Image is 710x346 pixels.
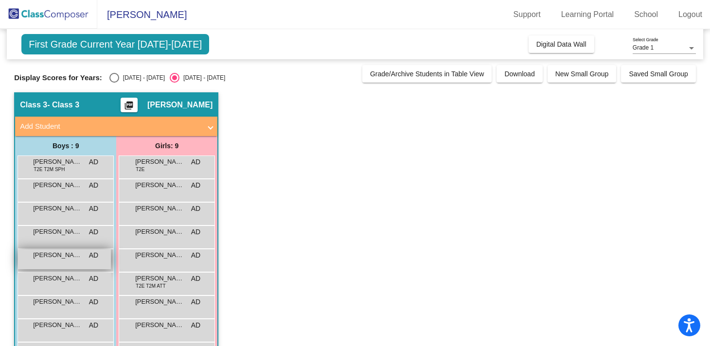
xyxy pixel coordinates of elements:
button: New Small Group [548,65,617,83]
span: [PERSON_NAME] [33,250,82,260]
button: Digital Data Wall [529,35,594,53]
span: AD [89,320,98,330]
span: AD [191,157,200,167]
span: [PERSON_NAME] [PERSON_NAME] [33,297,82,307]
span: Class 3 [20,100,47,110]
span: First Grade Current Year [DATE]-[DATE] [21,34,209,54]
span: AD [89,157,98,167]
span: AD [89,180,98,190]
span: Download [504,70,534,78]
span: [PERSON_NAME] [135,297,184,307]
span: - Class 3 [47,100,79,110]
span: Digital Data Wall [536,40,586,48]
span: [PERSON_NAME] [33,227,82,237]
span: [PERSON_NAME] [135,180,184,190]
span: AD [191,227,200,237]
span: [PERSON_NAME] [33,157,82,167]
span: AD [191,180,200,190]
span: AD [89,274,98,284]
span: Grade/Archive Students in Table View [370,70,484,78]
span: AD [89,204,98,214]
span: AD [89,297,98,307]
span: AD [191,204,200,214]
mat-panel-title: Add Student [20,121,201,132]
span: New Small Group [555,70,609,78]
span: [PERSON_NAME] [33,204,82,213]
span: [PERSON_NAME] [33,180,82,190]
span: [PERSON_NAME] [135,320,184,330]
span: [PERSON_NAME] [135,204,184,213]
span: [PERSON_NAME] [33,320,82,330]
span: T2E [136,166,144,173]
span: AD [191,297,200,307]
span: T2E T2M SPH [34,166,65,173]
span: AD [191,250,200,260]
button: Download [497,65,542,83]
span: AD [89,250,98,260]
span: [PERSON_NAME] [135,250,184,260]
div: Boys : 9 [15,136,116,156]
span: T2E T2M ATT [136,282,165,290]
span: Display Scores for Years: [14,73,102,82]
mat-icon: picture_as_pdf [123,101,135,114]
span: AD [89,227,98,237]
a: Logout [671,7,710,22]
a: Learning Portal [553,7,622,22]
span: [PERSON_NAME] [147,100,213,110]
button: Print Students Details [121,98,138,112]
a: School [626,7,666,22]
span: [PERSON_NAME] [135,274,184,283]
div: Girls: 9 [116,136,217,156]
span: AD [191,274,200,284]
div: [DATE] - [DATE] [119,73,165,82]
div: [DATE] - [DATE] [179,73,225,82]
span: [PERSON_NAME] [135,227,184,237]
span: [PERSON_NAME] De La [PERSON_NAME] [135,157,184,167]
span: AD [191,320,200,330]
button: Grade/Archive Students in Table View [362,65,492,83]
mat-expansion-panel-header: Add Student [15,117,217,136]
span: Saved Small Group [629,70,688,78]
span: [PERSON_NAME] [33,274,82,283]
mat-radio-group: Select an option [109,73,225,83]
a: Support [506,7,549,22]
span: Grade 1 [633,44,654,51]
span: [PERSON_NAME] [97,7,187,22]
button: Saved Small Group [621,65,695,83]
